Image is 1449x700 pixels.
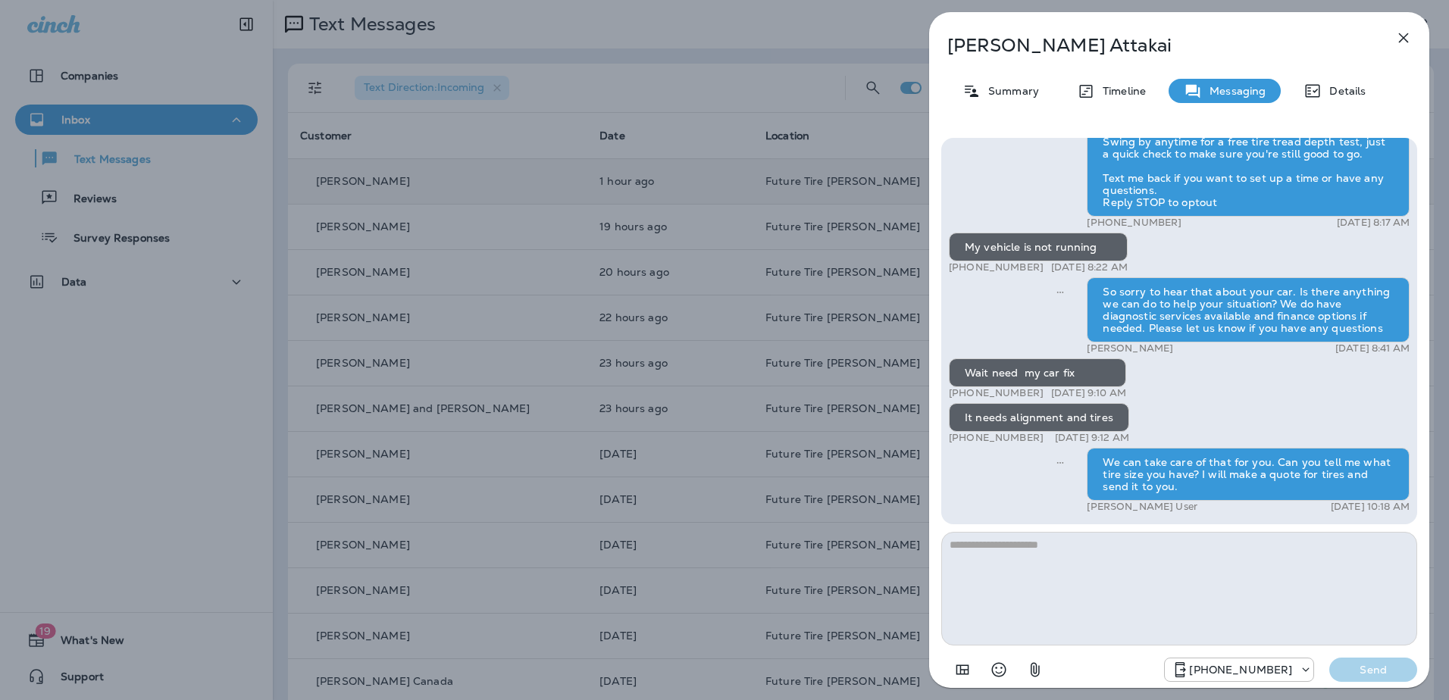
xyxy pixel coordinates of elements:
[1189,664,1292,676] p: [PHONE_NUMBER]
[1051,261,1128,273] p: [DATE] 8:22 AM
[1087,448,1410,501] div: We can take care of that for you. Can you tell me what tire size you have? I will make a quote fo...
[949,432,1044,444] p: [PHONE_NUMBER]
[949,403,1129,432] div: It needs alignment and tires
[1095,85,1146,97] p: Timeline
[1087,342,1173,355] p: [PERSON_NAME]
[949,387,1044,399] p: [PHONE_NUMBER]
[1322,85,1366,97] p: Details
[1056,455,1064,468] span: Sent
[1202,85,1266,97] p: Messaging
[949,358,1126,387] div: Wait need my car fix
[1337,217,1410,229] p: [DATE] 8:17 AM
[984,655,1014,685] button: Select an emoji
[1055,432,1129,444] p: [DATE] 9:12 AM
[981,85,1039,97] p: Summary
[949,261,1044,273] p: [PHONE_NUMBER]
[1051,387,1126,399] p: [DATE] 9:10 AM
[1056,284,1064,298] span: Sent
[947,655,978,685] button: Add in a premade template
[1087,277,1410,342] div: So sorry to hear that about your car. Is there anything we can do to help your situation? We do h...
[1331,501,1410,513] p: [DATE] 10:18 AM
[1087,67,1410,217] div: Hey [PERSON_NAME], this is [PERSON_NAME] at Future Tire [PERSON_NAME]. Just a quick heads up—your...
[1335,342,1410,355] p: [DATE] 8:41 AM
[947,35,1361,56] p: [PERSON_NAME] Attakai
[949,233,1128,261] div: My vehicle is not running
[1087,217,1181,229] p: [PHONE_NUMBER]
[1165,661,1313,679] div: +1 (928) 232-1970
[1087,501,1197,513] p: [PERSON_NAME] User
